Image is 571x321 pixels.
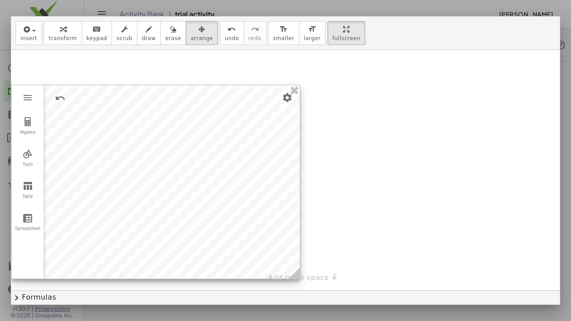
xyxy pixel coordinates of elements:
div: Tools [13,162,42,174]
span: keypad [87,35,108,41]
button: format_sizelarger [299,21,326,45]
span: erase [165,35,181,41]
i: redo [251,24,259,35]
i: format_size [279,24,288,35]
button: Undo [52,90,68,106]
button: arrange [186,21,218,45]
button: transform [44,21,82,45]
span: redo [248,35,261,41]
button: scrub [112,21,137,45]
span: scrub [116,35,132,41]
span: insert [21,35,37,41]
div: Algebra [13,130,42,142]
span: larger [304,35,321,41]
button: keyboardkeypad [82,21,112,45]
i: format_size [308,24,316,35]
button: insert [16,21,42,45]
span: fullscreen [332,35,360,41]
i: keyboard [92,24,101,35]
span: arrange [190,35,213,41]
button: Settings [279,90,295,106]
img: Main Menu [22,92,33,103]
button: chevron_rightFormulas [11,290,560,305]
span: Add more space [268,273,329,282]
span: chevron_right [11,292,22,303]
span: smaller [273,35,294,41]
button: fullscreen [327,21,365,45]
button: erase [160,21,186,45]
div: Spreadsheet [13,226,42,239]
span: transform [49,35,77,41]
button: redoredo [244,21,266,45]
i: undo [228,24,236,35]
button: format_sizesmaller [268,21,299,45]
span: undo [225,35,239,41]
div: Table [13,194,42,206]
button: draw [137,21,161,45]
button: undoundo [220,21,244,45]
span: draw [142,35,156,41]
